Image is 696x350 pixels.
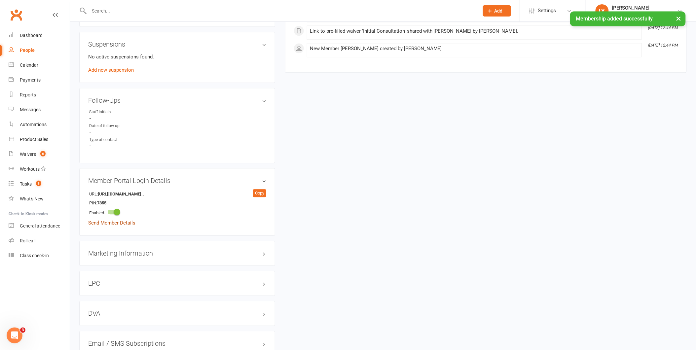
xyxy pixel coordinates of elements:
[20,253,49,258] div: Class check-in
[310,28,639,34] div: Link to pre-filled waiver 'Initial Consultation' shared with [PERSON_NAME] by [PERSON_NAME].
[88,220,135,226] a: Send Member Details
[9,58,70,73] a: Calendar
[596,4,609,17] div: LY
[20,238,35,243] div: Roll call
[570,11,686,26] div: Membership added successfully
[88,250,266,257] h3: Marketing Information
[88,280,266,287] h3: EPC
[253,189,266,197] div: Copy
[20,137,48,142] div: Product Sales
[310,46,639,52] div: New Member [PERSON_NAME] created by [PERSON_NAME]
[89,129,266,135] strong: -
[9,233,70,248] a: Roll call
[20,166,40,172] div: Workouts
[9,248,70,263] a: Class kiosk mode
[88,67,134,73] a: Add new suspension
[483,5,511,17] button: Add
[88,189,266,198] li: URL:
[97,200,135,207] strong: 7355
[20,33,43,38] div: Dashboard
[495,8,503,14] span: Add
[9,132,70,147] a: Product Sales
[88,310,266,317] h3: DVA
[538,3,556,18] span: Settings
[20,223,60,228] div: General attendance
[9,87,70,102] a: Reports
[8,7,24,23] a: Clubworx
[20,152,36,157] div: Waivers
[9,192,70,206] a: What's New
[20,92,36,97] div: Reports
[9,162,70,177] a: Workouts
[648,43,678,48] i: [DATE] 12:44 PM
[9,73,70,87] a: Payments
[89,137,144,143] div: Type of contact
[20,77,41,83] div: Payments
[88,53,266,61] p: No active suspensions found.
[20,196,44,201] div: What's New
[9,28,70,43] a: Dashboard
[7,328,22,343] iframe: Intercom live chat
[9,43,70,58] a: People
[36,181,41,186] span: 8
[20,122,47,127] div: Automations
[88,41,266,48] h3: Suspensions
[98,191,144,198] strong: [URL][DOMAIN_NAME]..
[89,109,144,115] div: Staff initials
[89,123,144,129] div: Date of follow up
[9,102,70,117] a: Messages
[89,115,266,121] strong: -
[9,147,70,162] a: Waivers 6
[20,48,35,53] div: People
[673,11,685,25] button: ×
[20,328,25,333] span: 3
[88,207,266,217] li: Enabled:
[88,97,266,104] h3: Follow-Ups
[20,62,38,68] div: Calendar
[20,107,41,112] div: Messages
[88,177,266,184] h3: Member Portal Login Details
[612,11,678,17] div: Staying Active [PERSON_NAME]
[88,198,266,207] li: PIN:
[40,151,46,157] span: 6
[87,6,474,16] input: Search...
[9,219,70,233] a: General attendance kiosk mode
[88,340,266,347] h3: Email / SMS Subscriptions
[9,117,70,132] a: Automations
[9,177,70,192] a: Tasks 8
[89,143,266,149] strong: -
[20,181,32,187] div: Tasks
[612,5,678,11] div: [PERSON_NAME]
